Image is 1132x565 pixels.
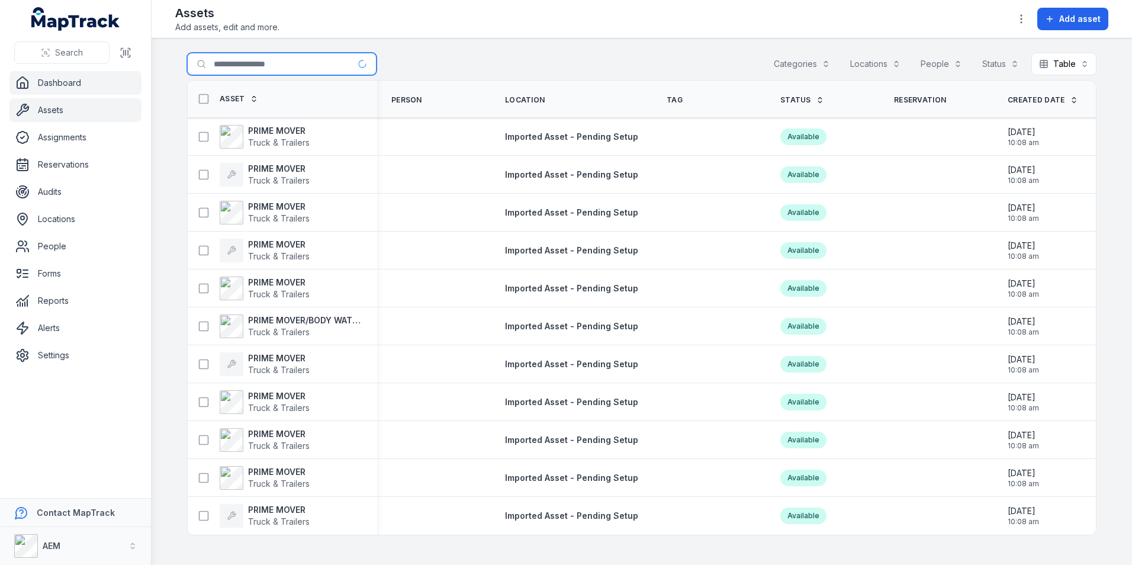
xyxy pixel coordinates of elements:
[780,129,827,145] div: Available
[1031,53,1096,75] button: Table
[43,541,60,551] strong: AEM
[31,7,120,31] a: MapTrack
[1008,316,1039,337] time: 20/08/2025, 10:08:45 am
[248,504,310,516] strong: PRIME MOVER
[780,95,811,105] span: Status
[391,95,422,105] span: Person
[1008,164,1039,185] time: 20/08/2025, 10:08:45 am
[1008,479,1039,489] span: 10:08 am
[842,53,908,75] button: Locations
[1008,391,1039,413] time: 20/08/2025, 10:08:45 am
[220,352,310,376] a: PRIME MOVERTruck & Trailers
[9,344,141,367] a: Settings
[1008,164,1039,176] span: [DATE]
[1008,517,1039,527] span: 10:08 am
[9,98,141,122] a: Assets
[9,316,141,340] a: Alerts
[505,435,638,445] span: Imported Asset - Pending Setup
[1008,95,1065,105] span: Created Date
[220,314,363,338] a: PRIME MOVER/BODY WATER CARTTruck & Trailers
[248,213,310,223] span: Truck & Trailers
[220,201,310,224] a: PRIME MOVERTruck & Trailers
[505,358,638,370] a: Imported Asset - Pending Setup
[248,403,310,413] span: Truck & Trailers
[505,320,638,332] a: Imported Asset - Pending Setup
[780,204,827,221] div: Available
[220,94,258,104] a: Asset
[505,511,638,521] span: Imported Asset - Pending Setup
[248,516,310,527] span: Truck & Trailers
[248,201,310,213] strong: PRIME MOVER
[220,277,310,300] a: PRIME MOVERTruck & Trailers
[505,207,638,217] span: Imported Asset - Pending Setup
[1008,214,1039,223] span: 10:08 am
[1008,505,1039,517] span: [DATE]
[780,318,827,335] div: Available
[780,280,827,297] div: Available
[780,95,824,105] a: Status
[248,175,310,185] span: Truck & Trailers
[505,473,638,483] span: Imported Asset - Pending Setup
[505,131,638,143] a: Imported Asset - Pending Setup
[248,289,310,299] span: Truck & Trailers
[1008,441,1039,451] span: 10:08 am
[1008,290,1039,299] span: 10:08 am
[505,321,638,331] span: Imported Asset - Pending Setup
[9,180,141,204] a: Audits
[1008,202,1039,214] span: [DATE]
[248,390,310,402] strong: PRIME MOVER
[1008,316,1039,328] span: [DATE]
[248,428,310,440] strong: PRIME MOVER
[780,470,827,486] div: Available
[248,239,310,251] strong: PRIME MOVER
[667,95,683,105] span: Tag
[37,508,115,518] strong: Contact MapTrack
[1008,467,1039,489] time: 20/08/2025, 10:08:45 am
[1037,8,1108,30] button: Add asset
[1008,429,1039,451] time: 20/08/2025, 10:08:45 am
[505,207,638,219] a: Imported Asset - Pending Setup
[248,163,310,175] strong: PRIME MOVER
[248,466,310,478] strong: PRIME MOVER
[1008,202,1039,223] time: 20/08/2025, 10:08:45 am
[248,125,310,137] strong: PRIME MOVER
[220,163,310,187] a: PRIME MOVERTruck & Trailers
[220,94,245,104] span: Asset
[780,356,827,373] div: Available
[505,359,638,369] span: Imported Asset - Pending Setup
[248,352,310,364] strong: PRIME MOVER
[1008,126,1039,138] span: [DATE]
[9,126,141,149] a: Assignments
[1008,252,1039,261] span: 10:08 am
[55,47,83,59] span: Search
[1008,138,1039,147] span: 10:08 am
[1008,429,1039,441] span: [DATE]
[220,125,310,149] a: PRIME MOVERTruck & Trailers
[766,53,838,75] button: Categories
[1008,328,1039,337] span: 10:08 am
[248,277,310,288] strong: PRIME MOVER
[175,21,279,33] span: Add assets, edit and more.
[1059,13,1101,25] span: Add asset
[220,239,310,262] a: PRIME MOVERTruck & Trailers
[9,207,141,231] a: Locations
[1008,365,1039,375] span: 10:08 am
[1008,95,1078,105] a: Created Date
[248,137,310,147] span: Truck & Trailers
[1008,240,1039,252] span: [DATE]
[505,169,638,181] a: Imported Asset - Pending Setup
[505,396,638,408] a: Imported Asset - Pending Setup
[505,283,638,293] span: Imported Asset - Pending Setup
[505,95,545,105] span: Location
[1008,126,1039,147] time: 20/08/2025, 10:08:45 am
[9,71,141,95] a: Dashboard
[913,53,970,75] button: People
[220,428,310,452] a: PRIME MOVERTruck & Trailers
[780,508,827,524] div: Available
[505,434,638,446] a: Imported Asset - Pending Setup
[780,242,827,259] div: Available
[248,479,310,489] span: Truck & Trailers
[9,289,141,313] a: Reports
[248,327,310,337] span: Truck & Trailers
[175,5,279,21] h2: Assets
